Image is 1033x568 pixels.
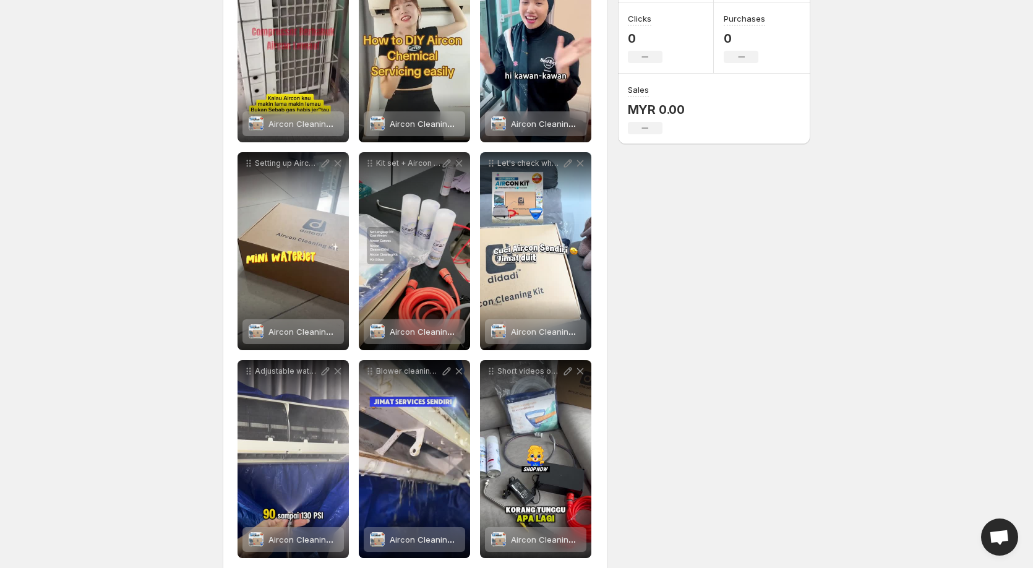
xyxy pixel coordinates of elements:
span: Aircon Cleaning kit set [268,535,356,544]
div: Blower cleaning videoAircon Cleaning kit setAircon Cleaning kit set [359,360,470,558]
img: Aircon Cleaning kit set [491,116,506,131]
p: Kit set + Aircon bag + 3 Cleaners [376,158,440,168]
div: Kit set + Aircon bag + 3 CleanersAircon Cleaning kit setAircon Cleaning kit set [359,152,470,350]
span: Aircon Cleaning kit set [390,327,478,337]
span: Aircon Cleaning kit set [390,535,478,544]
span: Aircon Cleaning kit set [511,535,599,544]
span: Aircon Cleaning kit set [268,119,356,129]
div: Setting up Aircon cleaning kitAircon Cleaning kit setAircon Cleaning kit set [238,152,349,350]
h3: Sales [628,84,649,96]
img: Aircon Cleaning kit set [370,532,385,547]
p: 0 [628,31,662,46]
h3: Clicks [628,12,651,25]
img: Aircon Cleaning kit set [249,532,264,547]
span: Aircon Cleaning kit set [511,119,599,129]
span: Aircon Cleaning kit set [390,119,478,129]
img: Aircon Cleaning kit set [249,324,264,339]
p: Let's check what is inside the Full Set [497,158,562,168]
div: Open chat [981,519,1018,556]
p: Blower cleaning video [376,366,440,376]
p: Adjustable water pressure [255,366,319,376]
img: Aircon Cleaning kit set [370,116,385,131]
img: Aircon Cleaning kit set [370,324,385,339]
h3: Purchases [724,12,765,25]
span: Aircon Cleaning kit set [268,327,356,337]
p: 0 [724,31,765,46]
div: Let's check what is inside the Full SetAircon Cleaning kit setAircon Cleaning kit set [480,152,591,350]
img: Aircon Cleaning kit set [249,116,264,131]
div: Adjustable water pressureAircon Cleaning kit setAircon Cleaning kit set [238,360,349,558]
div: Short videos on Customers DIYAircon Cleaning kit setAircon Cleaning kit set [480,360,591,558]
span: Aircon Cleaning kit set [511,327,599,337]
p: Setting up Aircon cleaning kit [255,158,319,168]
p: Short videos on Customers DIY [497,366,562,376]
img: Aircon Cleaning kit set [491,324,506,339]
img: Aircon Cleaning kit set [491,532,506,547]
p: MYR 0.00 [628,102,685,117]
